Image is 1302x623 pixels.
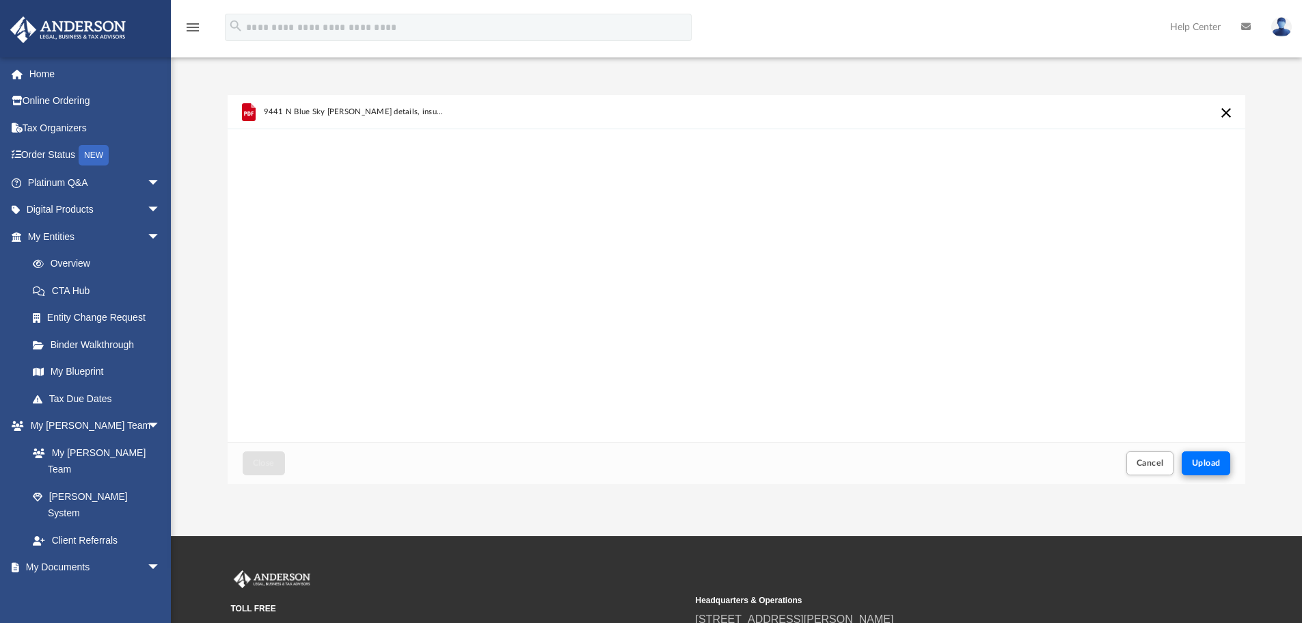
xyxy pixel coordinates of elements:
[79,145,109,165] div: NEW
[1137,459,1164,467] span: Cancel
[19,483,174,527] a: [PERSON_NAME] System
[185,19,201,36] i: menu
[147,196,174,224] span: arrow_drop_down
[10,196,181,224] a: Digital Productsarrow_drop_down
[19,331,181,358] a: Binder Walkthrough
[10,114,181,142] a: Tax Organizers
[19,250,181,278] a: Overview
[10,60,181,88] a: Home
[228,95,1246,442] div: grid
[19,358,174,386] a: My Blueprint
[147,223,174,251] span: arrow_drop_down
[1192,459,1221,467] span: Upload
[10,88,181,115] a: Online Ordering
[147,554,174,582] span: arrow_drop_down
[1126,451,1174,475] button: Cancel
[10,169,181,196] a: Platinum Q&Aarrow_drop_down
[10,554,174,581] a: My Documentsarrow_drop_down
[147,412,174,440] span: arrow_drop_down
[19,385,181,412] a: Tax Due Dates
[231,602,686,615] small: TOLL FREE
[696,594,1151,607] small: Headquarters & Operations
[1182,451,1231,475] button: Upload
[19,439,167,483] a: My [PERSON_NAME] Team
[147,169,174,197] span: arrow_drop_down
[19,527,174,554] a: Client Referrals
[185,26,201,36] a: menu
[10,142,181,170] a: Order StatusNEW
[231,570,313,588] img: Anderson Advisors Platinum Portal
[228,95,1246,484] div: Upload
[243,451,285,475] button: Close
[1271,17,1292,37] img: User Pic
[19,277,181,304] a: CTA Hub
[263,107,443,116] span: 9441 N Blue Sky [PERSON_NAME] details, insurance, county taxes.pdf
[10,412,174,440] a: My [PERSON_NAME] Teamarrow_drop_down
[253,459,275,467] span: Close
[10,223,181,250] a: My Entitiesarrow_drop_down
[228,18,243,34] i: search
[1218,105,1234,121] button: Cancel this upload
[19,304,181,332] a: Entity Change Request
[6,16,130,43] img: Anderson Advisors Platinum Portal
